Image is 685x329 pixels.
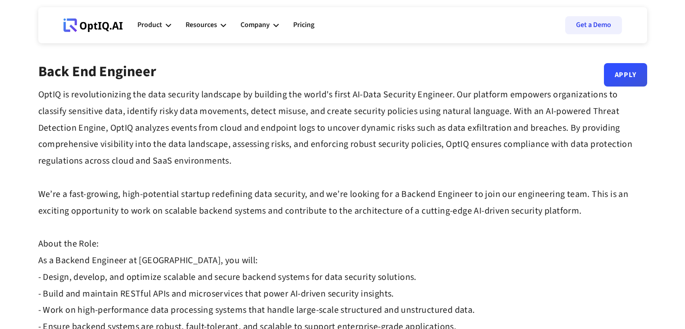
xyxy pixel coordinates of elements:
[137,12,171,39] div: Product
[604,63,647,87] a: Apply
[293,12,314,39] a: Pricing
[186,12,226,39] div: Resources
[186,19,217,31] div: Resources
[565,16,622,34] a: Get a Demo
[240,12,279,39] div: Company
[137,19,162,31] div: Product
[38,63,156,87] div: Back End Engineer
[240,19,270,31] div: Company
[64,12,123,39] a: Webflow Homepage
